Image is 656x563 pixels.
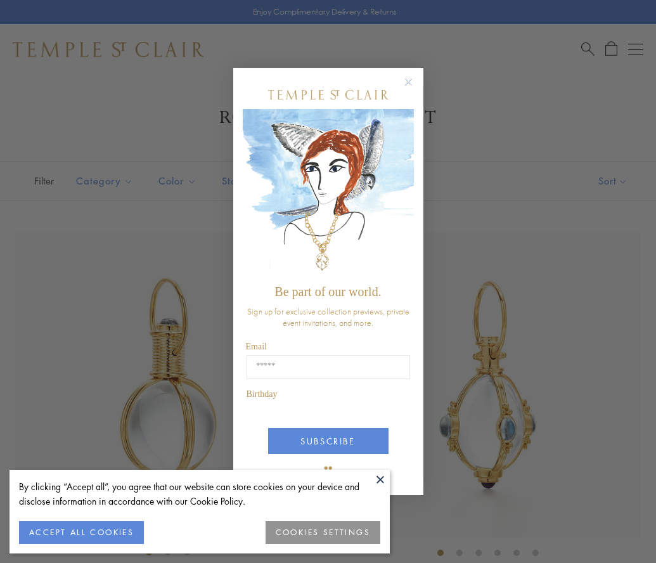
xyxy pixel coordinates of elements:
button: COOKIES SETTINGS [266,521,380,544]
div: By clicking “Accept all”, you agree that our website can store cookies on your device and disclos... [19,479,380,508]
input: Email [247,355,410,379]
span: Email [246,342,267,351]
img: TSC [316,457,341,482]
span: Sign up for exclusive collection previews, private event invitations, and more. [247,306,409,328]
span: Be part of our world. [274,285,381,299]
img: Temple St. Clair [268,90,389,100]
button: ACCEPT ALL COOKIES [19,521,144,544]
img: c4a9eb12-d91a-4d4a-8ee0-386386f4f338.jpeg [243,109,414,278]
button: Close dialog [407,81,423,96]
span: Birthday [247,389,278,399]
button: SUBSCRIBE [268,428,389,454]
